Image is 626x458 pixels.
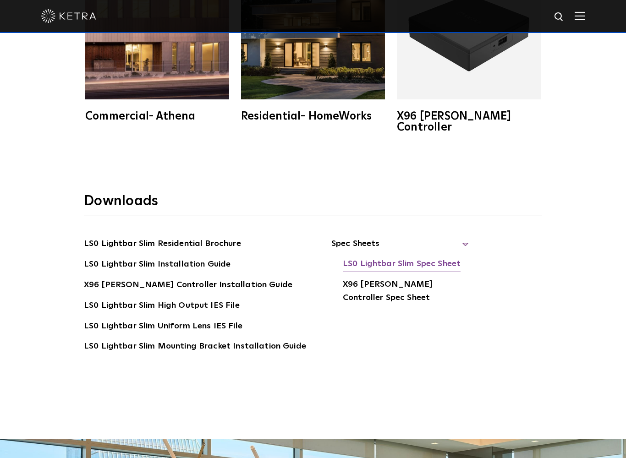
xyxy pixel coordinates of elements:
[241,111,385,122] div: Residential- HomeWorks
[84,299,240,314] a: LS0 Lightbar Slim High Output IES File
[575,11,585,20] img: Hamburger%20Nav.svg
[85,111,229,122] div: Commercial- Athena
[343,278,469,306] a: X96 [PERSON_NAME] Controller Spec Sheet
[84,258,231,273] a: LS0 Lightbar Slim Installation Guide
[554,11,565,23] img: search icon
[84,237,241,252] a: LS0 Lightbar Slim Residential Brochure
[84,278,292,293] a: X96 [PERSON_NAME] Controller Installation Guide
[343,257,461,272] a: LS0 Lightbar Slim Spec Sheet
[84,192,542,216] h3: Downloads
[84,320,242,334] a: LS0 Lightbar Slim Uniform Lens IES File
[41,9,96,23] img: ketra-logo-2019-white
[397,111,541,133] div: X96 [PERSON_NAME] Controller
[84,340,306,354] a: LS0 Lightbar Slim Mounting Bracket Installation Guide
[331,237,469,257] span: Spec Sheets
